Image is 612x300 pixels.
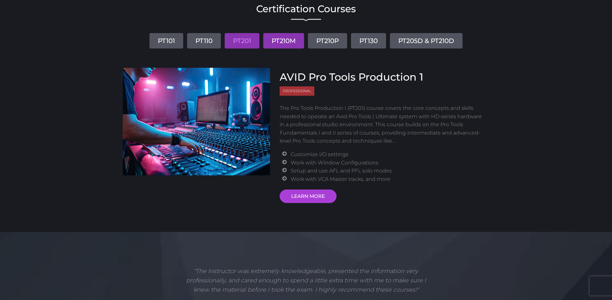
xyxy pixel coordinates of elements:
a: PT210P [308,33,347,49]
a: PT101 [149,33,183,49]
a: PT130 [351,33,386,49]
li: Customize I/O settings [291,150,484,159]
li: Work with VCA Master tracks, and more [291,175,484,183]
li: Setup and use AFL and PFL solo modes [291,167,484,175]
img: AVID Pro Tools Production 1 Course [123,68,270,175]
a: PT201 [225,33,259,49]
img: decorative line [291,19,321,21]
span: Professional [280,86,314,96]
a: PT205D & PT210D [390,33,463,49]
a: PT110 [187,33,221,49]
h2: Certification Courses [123,4,489,14]
h3: AVID Pro Tools Production 1 [280,71,485,83]
p: The Pro Tools Production I (PT201) course covers the core concepts and skills needed to operate a... [280,104,485,145]
a: PT210M [263,33,304,49]
li: Work with Window Configurations [291,159,484,167]
a: LEARN MORE [280,190,337,203]
p: "The Instructor was extremely knowledgeable, presented the information very professionally, and c... [178,267,434,294]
